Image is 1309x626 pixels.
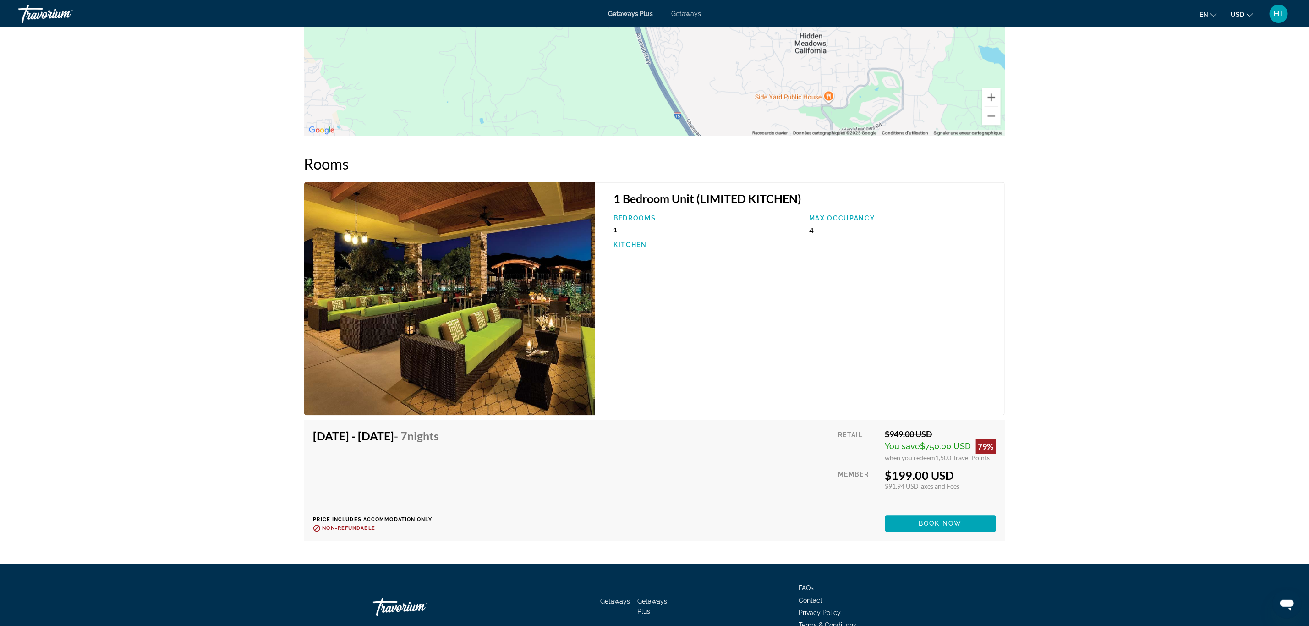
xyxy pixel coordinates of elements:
p: Price includes accommodation only [313,516,446,522]
span: Nights [408,429,439,443]
button: Zoom arrière [982,107,1001,125]
button: Zoom avant [982,88,1001,106]
button: Change language [1199,8,1217,21]
div: $199.00 USD [885,468,996,482]
span: 1 [613,225,617,234]
p: Max Occupancy [809,214,996,222]
a: Contact [799,597,823,604]
span: You save [885,441,920,451]
a: Conditions d'utilisation (s'ouvre dans un nouvel onglet) [882,130,928,135]
span: Taxes and Fees [919,482,960,490]
a: Privacy Policy [799,609,841,616]
span: Non-refundable [323,525,375,531]
button: User Menu [1267,4,1291,23]
span: - 7 [394,429,439,443]
a: Signaler une erreur cartographique [934,130,1002,135]
a: Travorium [18,2,110,26]
div: 79% [976,439,996,454]
button: Change currency [1231,8,1253,21]
span: en [1199,11,1208,18]
a: Getaways [671,10,701,17]
a: Getaways Plus [608,10,653,17]
div: Retail [838,429,878,461]
p: Bedrooms [613,214,800,222]
button: Raccourcis clavier [752,130,788,136]
a: Travorium [373,593,465,621]
img: Google [307,124,337,136]
span: Données cartographiques ©2025 Google [793,130,876,135]
div: $949.00 USD [885,429,996,439]
a: Getaways Plus [637,598,667,615]
span: USD [1231,11,1244,18]
a: Ouvrir cette zone dans Google Maps (dans une nouvelle fenêtre) [307,124,337,136]
div: $91.94 USD [885,482,996,490]
span: 1,500 Travel Points [936,454,990,461]
span: Book now [919,520,962,527]
span: 4 [809,225,814,234]
img: ii_wmx1.jpg [304,182,596,415]
div: Member [838,468,878,508]
button: Book now [885,515,996,532]
iframe: Bouton de lancement de la fenêtre de messagerie [1272,589,1302,619]
a: Getaways [600,598,630,605]
h4: [DATE] - [DATE] [313,429,439,443]
span: $750.00 USD [920,441,971,451]
a: FAQs [799,584,814,592]
p: Kitchen [613,241,800,248]
h3: 1 Bedroom Unit (LIMITED KITCHEN) [613,192,995,205]
span: when you redeem [885,454,936,461]
span: HT [1273,9,1284,18]
h2: Rooms [304,154,1005,173]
